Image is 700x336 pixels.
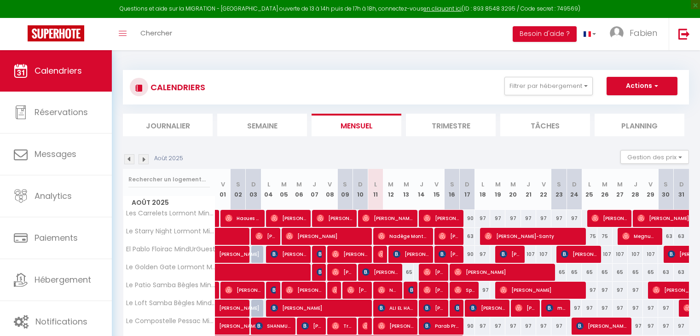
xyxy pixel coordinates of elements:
abbr: D [572,180,577,189]
span: [PERSON_NAME] [286,227,367,245]
span: [PERSON_NAME] [576,317,627,335]
div: 90 [460,210,475,227]
th: 16 [445,169,460,210]
abbr: J [634,180,637,189]
span: [PERSON_NAME] [219,295,261,312]
span: [PERSON_NAME] [500,245,520,263]
span: [PERSON_NAME] [423,263,444,281]
th: 10 [353,169,368,210]
abbr: V [221,180,225,189]
img: ... [610,26,624,40]
span: [PERSON_NAME] [271,209,306,227]
span: [PERSON_NAME] [469,299,505,317]
abbr: D [679,180,684,189]
div: 63 [658,264,673,281]
span: [PERSON_NAME] [347,281,367,299]
button: Gestion des prix [620,150,689,164]
span: [PERSON_NAME] [255,227,276,245]
div: 65 [567,264,582,281]
th: 17 [460,169,475,210]
span: [PERSON_NAME] [515,299,535,317]
span: Haoues Seniguer [225,209,260,227]
span: [PERSON_NAME] [362,209,413,227]
a: [PERSON_NAME] [215,246,231,263]
div: 97 [597,300,613,317]
div: 97 [582,300,597,317]
li: Journalier [123,114,213,136]
span: [PERSON_NAME] [439,245,459,263]
abbr: L [481,180,484,189]
img: logout [678,28,690,40]
abbr: S [664,180,668,189]
li: Mensuel [312,114,401,136]
div: 65 [643,264,658,281]
div: 97 [521,318,536,335]
span: El Pablo Floirac MindUrGuest [125,246,215,253]
th: 29 [643,169,658,210]
abbr: M [296,180,302,189]
span: Le Compostelle Pessac MindUrGuest [125,318,217,324]
div: 90 [460,318,475,335]
span: [PERSON_NAME] [301,317,322,335]
th: 25 [582,169,597,210]
abbr: V [648,180,653,189]
span: [PERSON_NAME] [332,281,337,299]
abbr: M [495,180,501,189]
span: [PERSON_NAME] [423,209,459,227]
span: [PERSON_NAME] [286,281,321,299]
span: Hébergement [35,274,91,285]
span: Analytics [35,190,72,202]
div: 107 [597,246,613,263]
abbr: V [328,180,332,189]
a: [PERSON_NAME] [215,300,231,317]
th: 31 [674,169,689,210]
div: 97 [658,300,673,317]
span: TrèsCher Sam [332,317,352,335]
span: [PERSON_NAME] [561,245,596,263]
span: Réservations [35,106,88,118]
div: 107 [613,246,628,263]
div: 97 [567,300,582,317]
span: V. Haenen [317,245,322,263]
th: 12 [383,169,399,210]
div: 97 [475,282,490,299]
span: [PERSON_NAME] [454,299,459,317]
th: 30 [658,169,673,210]
span: Paiements [35,232,78,243]
div: 97 [643,300,658,317]
th: 04 [261,169,276,210]
span: Le Loft Samba Bègles MindUrGuest [125,300,217,307]
span: Megnum Gurung [622,227,658,245]
li: Trimestre [406,114,496,136]
div: 63 [674,264,689,281]
div: 97 [582,282,597,299]
div: 65 [613,264,628,281]
span: [PERSON_NAME] [423,281,444,299]
span: [PERSON_NAME] [439,227,459,245]
span: Spero [PERSON_NAME] [454,281,474,299]
span: meyer veronique [546,299,566,317]
div: 107 [628,246,643,263]
button: Actions [607,77,677,95]
span: [PERSON_NAME] [591,209,627,227]
div: 97 [475,318,490,335]
span: Calendriers [35,65,82,76]
p: Août 2025 [154,154,183,163]
input: Rechercher un logement... [128,171,210,188]
div: 65 [399,264,414,281]
div: 97 [658,318,673,335]
th: 19 [490,169,505,210]
span: Nadège Montout [378,227,428,245]
div: 107 [643,246,658,263]
span: [PERSON_NAME] [271,299,367,317]
span: ALI EL HAIRECH [378,299,413,317]
div: 97 [643,318,658,335]
span: Messages [35,148,76,160]
abbr: V [542,180,546,189]
span: Le Patio Samba Bègles MindUrGuest [125,282,217,289]
abbr: M [510,180,516,189]
abbr: L [267,180,270,189]
div: 65 [582,264,597,281]
abbr: S [343,180,347,189]
abbr: J [420,180,423,189]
